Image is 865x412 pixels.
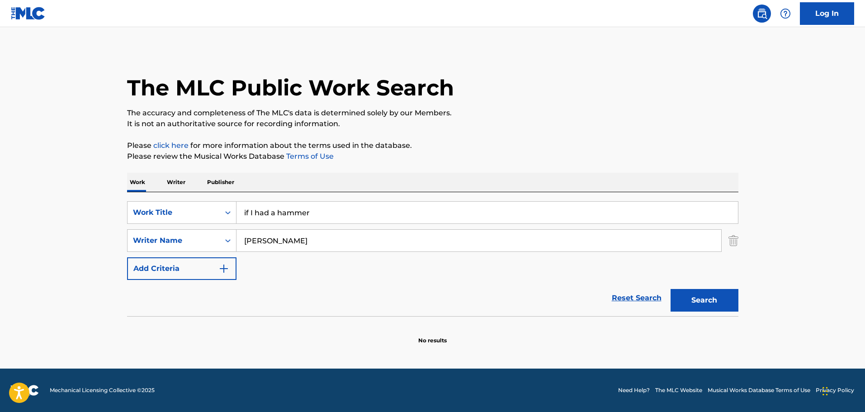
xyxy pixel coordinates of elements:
img: search [756,8,767,19]
img: Delete Criterion [728,229,738,252]
a: Need Help? [618,386,650,394]
div: Help [776,5,794,23]
a: Musical Works Database Terms of Use [708,386,810,394]
img: help [780,8,791,19]
span: Mechanical Licensing Collective © 2025 [50,386,155,394]
p: Work [127,173,148,192]
div: Drag [822,378,828,405]
img: logo [11,385,39,396]
iframe: Chat Widget [820,369,865,412]
form: Search Form [127,201,738,316]
button: Add Criteria [127,257,236,280]
a: Privacy Policy [816,386,854,394]
p: Writer [164,173,188,192]
p: Publisher [204,173,237,192]
a: The MLC Website [655,386,702,394]
div: Writer Name [133,235,214,246]
a: click here [153,141,189,150]
div: Work Title [133,207,214,218]
img: 9d2ae6d4665cec9f34b9.svg [218,263,229,274]
a: Terms of Use [284,152,334,161]
p: No results [418,326,447,345]
img: MLC Logo [11,7,46,20]
button: Search [671,289,738,312]
p: Please for more information about the terms used in the database. [127,140,738,151]
a: Reset Search [607,288,666,308]
a: Log In [800,2,854,25]
a: Public Search [753,5,771,23]
p: It is not an authoritative source for recording information. [127,118,738,129]
p: Please review the Musical Works Database [127,151,738,162]
h1: The MLC Public Work Search [127,74,454,101]
p: The accuracy and completeness of The MLC's data is determined solely by our Members. [127,108,738,118]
